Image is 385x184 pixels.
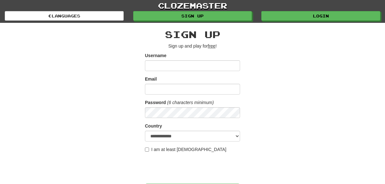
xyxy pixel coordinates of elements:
em: (6 characters minimum) [167,100,214,105]
label: I am at least [DEMOGRAPHIC_DATA] [145,146,226,153]
a: Login [261,11,380,21]
label: Username [145,52,166,59]
a: Sign up [133,11,252,21]
a: Languages [5,11,124,21]
label: Email [145,76,157,82]
p: Sign up and play for ! [145,43,240,49]
input: I am at least [DEMOGRAPHIC_DATA] [145,148,149,152]
u: free [208,43,215,49]
h2: Sign up [145,29,240,40]
iframe: reCAPTCHA [145,156,241,181]
label: Country [145,123,162,129]
label: Password [145,99,166,106]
